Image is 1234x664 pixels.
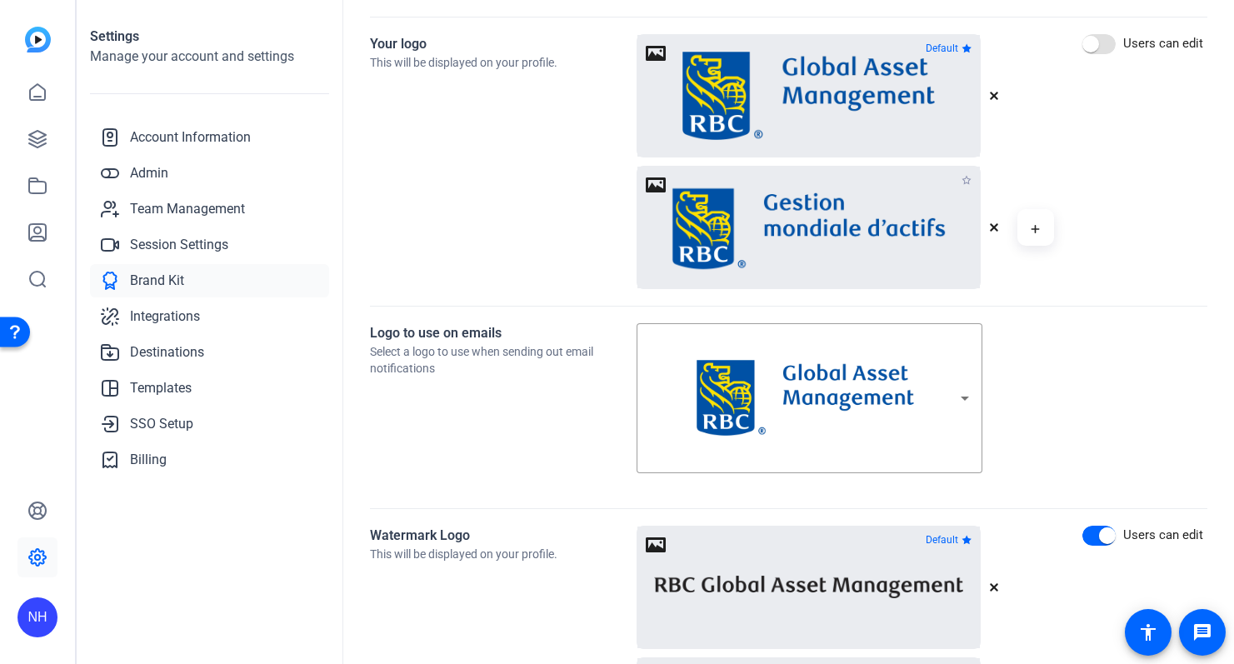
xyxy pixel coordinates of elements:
h2: Manage your account and settings [90,47,329,67]
span: Default [926,535,958,545]
img: Uploaded Image [682,52,934,140]
span: Default [926,43,958,53]
a: Destinations [90,336,329,369]
div: Users can edit [1123,34,1203,53]
a: Billing [90,443,329,477]
span: Admin [130,163,168,183]
a: SSO Setup [90,407,329,441]
a: Session Settings [90,228,329,262]
a: Integrations [90,300,329,333]
h1: Settings [90,27,329,47]
a: Account Information [90,121,329,154]
span: SSO Setup [130,414,193,434]
span: Session Settings [130,235,228,255]
div: This will be displayed on your profile. [370,546,637,562]
div: Logo to use on emails [370,323,637,343]
span: Brand Kit [130,271,184,291]
mat-icon: accessibility [1138,622,1158,642]
span: Team Management [130,199,245,219]
img: Uploaded Image [670,183,947,272]
img: blue-gradient.svg [25,27,51,52]
span: Templates [130,378,192,398]
mat-icon: message [1192,622,1212,642]
div: Watermark Logo [370,526,637,546]
a: Team Management [90,192,329,226]
a: Templates [90,372,329,405]
a: Brand Kit [90,264,329,297]
div: Select a logo to use when sending out email notifications [370,343,637,377]
div: NH [17,597,57,637]
img: Logo [697,360,914,437]
img: Uploaded Image [654,576,963,598]
a: Admin [90,157,329,190]
button: Default [922,530,975,550]
span: Integrations [130,307,200,327]
div: This will be displayed on your profile. [370,54,637,71]
span: Billing [130,450,167,470]
div: Your logo [370,34,637,54]
span: Destinations [130,342,204,362]
div: Users can edit [1123,526,1203,545]
button: Default [922,38,975,58]
span: Account Information [130,127,251,147]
